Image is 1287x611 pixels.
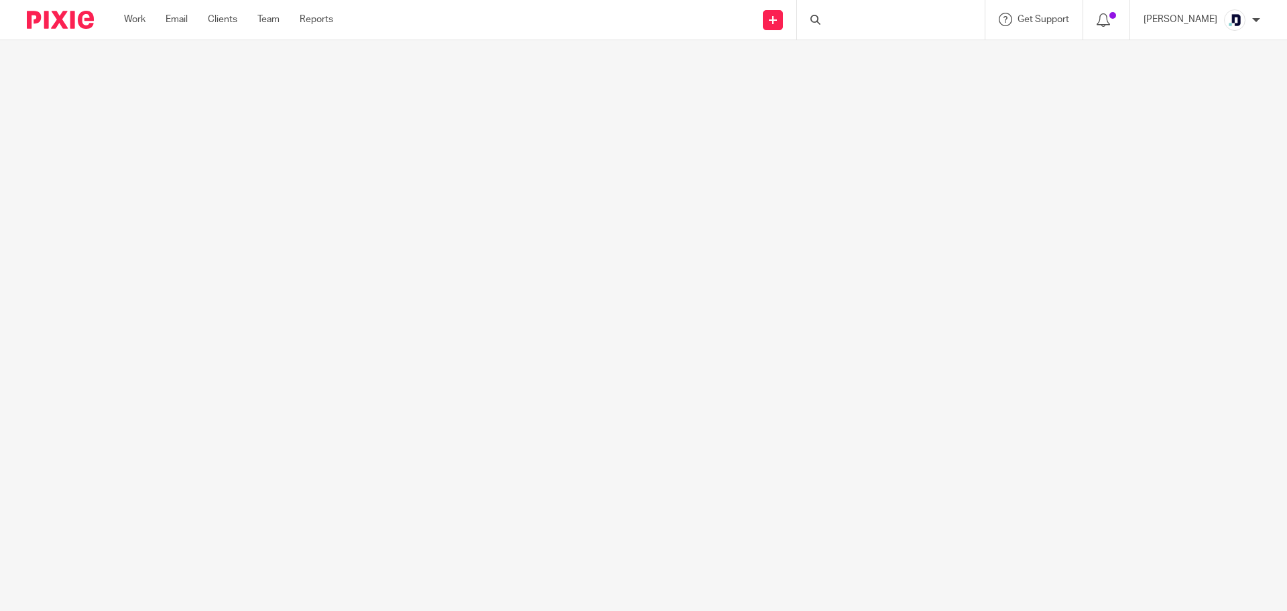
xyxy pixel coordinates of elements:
a: Clients [208,13,237,26]
img: Pixie [27,11,94,29]
a: Team [257,13,280,26]
span: Get Support [1018,15,1069,24]
a: Work [124,13,145,26]
img: deximal_460x460_FB_Twitter.png [1224,9,1245,31]
a: Email [166,13,188,26]
a: Reports [300,13,333,26]
p: [PERSON_NAME] [1144,13,1217,26]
